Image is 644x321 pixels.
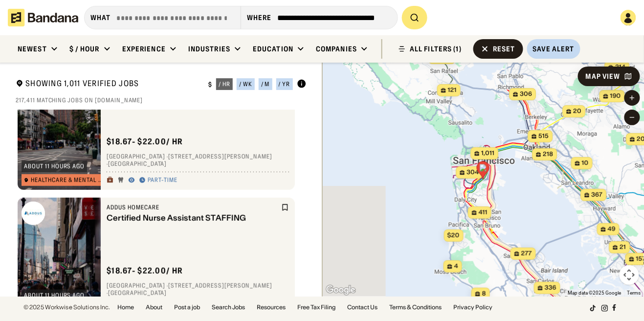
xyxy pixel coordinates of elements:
[212,304,245,310] a: Search Jobs
[545,284,556,292] span: 336
[107,213,279,223] div: Certified Nurse Assistant STAFFING
[615,63,625,71] span: 314
[627,290,641,296] a: Terms (opens in new tab)
[257,304,286,310] a: Resources
[148,177,178,184] div: Part-time
[568,290,622,296] span: Map data ©2025 Google
[107,282,289,297] div: [GEOGRAPHIC_DATA] · [STREET_ADDRESS][PERSON_NAME] · [GEOGRAPHIC_DATA]
[118,304,134,310] a: Home
[390,304,442,310] a: Terms & Conditions
[253,45,293,53] div: Education
[608,225,616,233] span: 49
[279,81,290,87] div: / yr
[610,92,621,100] span: 190
[316,45,357,53] div: Companies
[16,78,200,91] div: Showing 1,011 Verified Jobs
[582,159,589,167] span: 10
[107,137,183,147] div: $ 18.67 - $22.00 / hr
[31,177,102,183] div: Healthcare & Mental Health
[261,81,270,87] div: / m
[466,168,479,177] span: 304
[16,96,307,104] div: 217,411 matching jobs on [DOMAIN_NAME]
[538,132,549,140] span: 515
[22,202,45,225] img: Addus Homecare logo
[448,86,457,94] span: 121
[573,107,581,115] span: 20
[348,304,378,310] a: Contact Us
[533,45,575,53] div: Save Alert
[493,46,515,52] div: Reset
[521,250,532,258] span: 277
[107,153,289,168] div: [GEOGRAPHIC_DATA] · [STREET_ADDRESS][PERSON_NAME] · [GEOGRAPHIC_DATA]
[454,262,458,271] span: 4
[219,81,230,87] div: / hr
[24,293,85,298] div: about 11 hours ago
[90,13,111,22] div: what
[447,231,460,239] span: $20
[410,46,462,52] div: ALL FILTERS (1)
[175,304,200,310] a: Post a job
[479,208,488,217] span: 411
[247,13,272,22] div: Where
[325,284,357,297] img: Google
[8,9,78,26] img: Bandana logotype
[520,90,532,98] span: 306
[69,45,100,53] div: $ / hour
[482,290,486,298] span: 8
[208,81,212,89] div: $
[543,150,553,159] span: 218
[23,304,110,310] div: © 2025 Workwise Solutions Inc.
[325,284,357,297] a: Open this area in Google Maps (opens a new window)
[24,163,85,169] div: about 11 hours ago
[620,243,626,252] span: 21
[586,73,621,80] div: Map View
[122,45,166,53] div: Experience
[298,304,336,310] a: Free Tax Filing
[107,204,279,211] div: Addus Homecare
[591,191,602,199] span: 367
[620,265,639,285] button: Map camera controls
[481,149,494,158] span: 1,011
[18,45,47,53] div: Newest
[188,45,230,53] div: Industries
[454,304,493,310] a: Privacy Policy
[239,81,252,87] div: / wk
[146,304,163,310] a: About
[107,266,183,276] div: $ 18.67 - $22.00 / hr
